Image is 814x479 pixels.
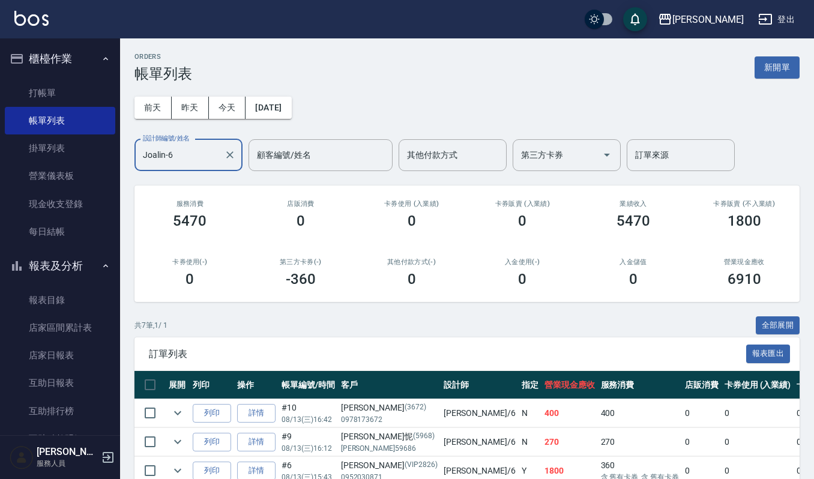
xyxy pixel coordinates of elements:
h3: 1800 [728,212,761,229]
label: 設計師編號/姓名 [143,134,190,143]
img: Person [10,445,34,469]
p: (5968) [413,430,435,443]
td: #9 [279,428,338,456]
h3: 0 [408,271,416,288]
th: 營業現金應收 [541,371,598,399]
td: #10 [279,399,338,427]
button: [DATE] [246,97,291,119]
a: 報表目錄 [5,286,115,314]
p: (3672) [405,402,426,414]
h3: 6910 [728,271,761,288]
a: 互助點數明細 [5,425,115,453]
h2: 卡券使用(-) [149,258,231,266]
th: 展開 [166,371,190,399]
td: N [519,399,541,427]
p: 共 7 筆, 1 / 1 [134,320,167,331]
button: 列印 [193,433,231,451]
h2: 其他付款方式(-) [370,258,453,266]
p: [PERSON_NAME]59686 [341,443,438,454]
a: 互助排行榜 [5,397,115,425]
th: 指定 [519,371,541,399]
h3: 0 [629,271,638,288]
td: 0 [682,399,722,427]
p: 08/13 (三) 16:42 [282,414,335,425]
button: expand row [169,433,187,451]
h2: 營業現金應收 [703,258,785,266]
a: 現金收支登錄 [5,190,115,218]
button: Clear [222,146,238,163]
button: 櫃檯作業 [5,43,115,74]
td: 400 [598,399,682,427]
a: 店家區間累計表 [5,314,115,342]
div: [PERSON_NAME] [672,12,744,27]
th: 設計師 [441,371,519,399]
button: expand row [169,404,187,422]
p: (VIP2826) [405,459,438,472]
a: 每日結帳 [5,218,115,246]
h2: 卡券販賣 (入業績) [481,200,564,208]
h5: [PERSON_NAME] [37,446,98,458]
a: 店家日報表 [5,342,115,369]
span: 訂單列表 [149,348,746,360]
h3: -360 [286,271,316,288]
div: [PERSON_NAME] [341,402,438,414]
h2: 店販消費 [260,200,342,208]
button: Open [597,145,617,164]
td: 0 [682,428,722,456]
img: Logo [14,11,49,26]
button: 列印 [193,404,231,423]
a: 營業儀表板 [5,162,115,190]
h3: 0 [518,271,526,288]
td: N [519,428,541,456]
h2: ORDERS [134,53,192,61]
button: 前天 [134,97,172,119]
h3: 5470 [173,212,207,229]
td: 400 [541,399,598,427]
th: 服務消費 [598,371,682,399]
td: 270 [598,428,682,456]
h3: 5470 [617,212,650,229]
button: 報表匯出 [746,345,791,363]
h3: 0 [297,212,305,229]
td: [PERSON_NAME] /6 [441,428,519,456]
h2: 業績收入 [592,200,675,208]
h2: 卡券使用 (入業績) [370,200,453,208]
button: 新開單 [755,56,800,79]
th: 列印 [190,371,234,399]
h3: 0 [185,271,194,288]
div: [PERSON_NAME]怩 [341,430,438,443]
th: 卡券使用 (入業績) [722,371,794,399]
a: 新開單 [755,61,800,73]
button: save [623,7,647,31]
td: 0 [722,428,794,456]
button: 登出 [753,8,800,31]
p: 服務人員 [37,458,98,469]
a: 詳情 [237,433,276,451]
h3: 帳單列表 [134,65,192,82]
th: 店販消費 [682,371,722,399]
th: 客戶 [338,371,441,399]
p: 08/13 (三) 16:12 [282,443,335,454]
h3: 0 [518,212,526,229]
button: [PERSON_NAME] [653,7,749,32]
h3: 0 [408,212,416,229]
td: 270 [541,428,598,456]
h2: 入金使用(-) [481,258,564,266]
a: 報表匯出 [746,348,791,359]
a: 掛單列表 [5,134,115,162]
td: 0 [722,399,794,427]
button: 昨天 [172,97,209,119]
h3: 服務消費 [149,200,231,208]
a: 帳單列表 [5,107,115,134]
p: 0978173672 [341,414,438,425]
button: 報表及分析 [5,250,115,282]
button: 全部展開 [756,316,800,335]
a: 詳情 [237,404,276,423]
button: 今天 [209,97,246,119]
th: 帳單編號/時間 [279,371,338,399]
div: [PERSON_NAME] [341,459,438,472]
th: 操作 [234,371,279,399]
a: 互助日報表 [5,369,115,397]
h2: 卡券販賣 (不入業績) [703,200,785,208]
h2: 入金儲值 [592,258,675,266]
